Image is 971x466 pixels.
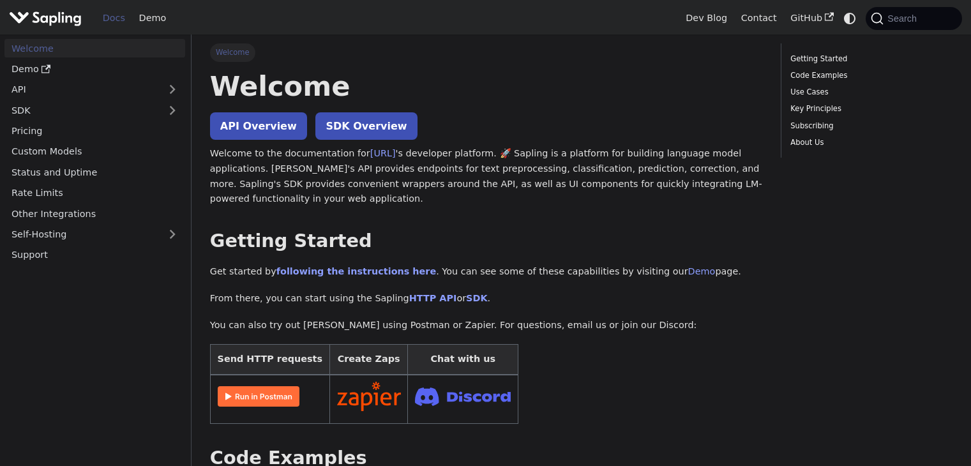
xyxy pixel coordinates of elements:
[210,318,762,333] p: You can also try out [PERSON_NAME] using Postman or Zapier. For questions, email us or join our D...
[4,184,185,202] a: Rate Limits
[790,86,948,98] a: Use Cases
[4,60,185,79] a: Demo
[415,384,511,410] img: Join Discord
[408,345,518,375] th: Chat with us
[4,204,185,223] a: Other Integrations
[160,80,185,99] button: Expand sidebar category 'API'
[790,53,948,65] a: Getting Started
[466,293,487,303] a: SDK
[210,264,762,280] p: Get started by . You can see some of these capabilities by visiting our page.
[210,291,762,306] p: From there, you can start using the Sapling or .
[210,43,255,61] span: Welcome
[315,112,417,140] a: SDK Overview
[337,382,401,411] img: Connect in Zapier
[790,103,948,115] a: Key Principles
[4,246,185,264] a: Support
[160,101,185,119] button: Expand sidebar category 'SDK'
[783,8,840,28] a: GitHub
[4,80,160,99] a: API
[9,9,86,27] a: Sapling.aiSapling.ai
[276,266,436,276] a: following the instructions here
[4,225,185,244] a: Self-Hosting
[218,386,299,407] img: Run in Postman
[790,137,948,149] a: About Us
[4,122,185,140] a: Pricing
[329,345,408,375] th: Create Zaps
[4,142,185,161] a: Custom Models
[688,266,716,276] a: Demo
[370,148,396,158] a: [URL]
[210,345,329,375] th: Send HTTP requests
[4,101,160,119] a: SDK
[841,9,859,27] button: Switch between dark and light mode (currently system mode)
[4,39,185,57] a: Welcome
[734,8,784,28] a: Contact
[9,9,82,27] img: Sapling.ai
[210,230,762,253] h2: Getting Started
[884,13,924,24] span: Search
[790,70,948,82] a: Code Examples
[210,69,762,103] h1: Welcome
[210,112,307,140] a: API Overview
[96,8,132,28] a: Docs
[409,293,457,303] a: HTTP API
[679,8,734,28] a: Dev Blog
[210,43,762,61] nav: Breadcrumbs
[866,7,961,30] button: Search (Command+K)
[4,163,185,181] a: Status and Uptime
[132,8,173,28] a: Demo
[790,120,948,132] a: Subscribing
[210,146,762,207] p: Welcome to the documentation for 's developer platform. 🚀 Sapling is a platform for building lang...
